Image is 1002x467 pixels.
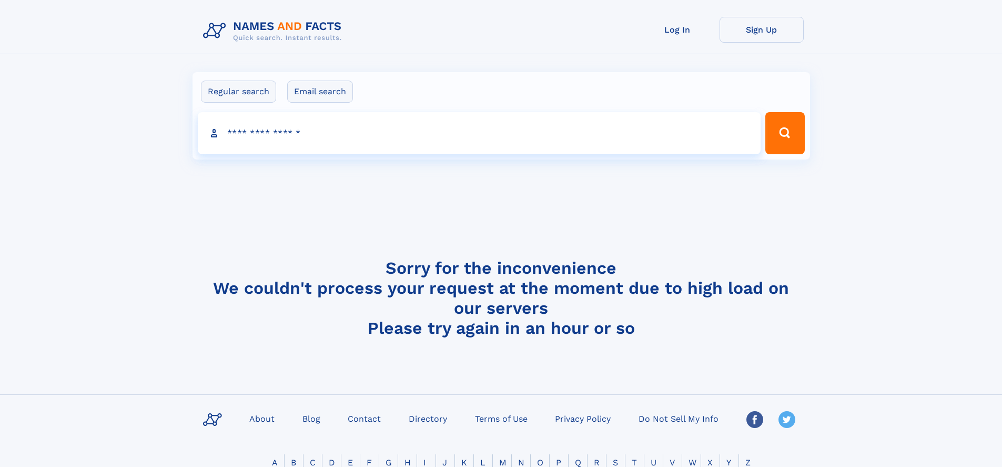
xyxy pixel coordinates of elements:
a: Log In [635,17,720,43]
a: Do Not Sell My Info [634,411,723,426]
label: Regular search [201,81,276,103]
label: Email search [287,81,353,103]
a: About [245,411,279,426]
a: Terms of Use [471,411,532,426]
button: Search Button [765,112,804,154]
a: Blog [298,411,325,426]
h4: Sorry for the inconvenience We couldn't process your request at the moment due to high load on ou... [199,258,804,338]
input: search input [198,112,761,154]
a: Directory [404,411,451,426]
a: Privacy Policy [551,411,615,426]
img: Logo Names and Facts [199,17,350,45]
a: Contact [343,411,385,426]
img: Twitter [778,411,795,428]
img: Facebook [746,411,763,428]
a: Sign Up [720,17,804,43]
